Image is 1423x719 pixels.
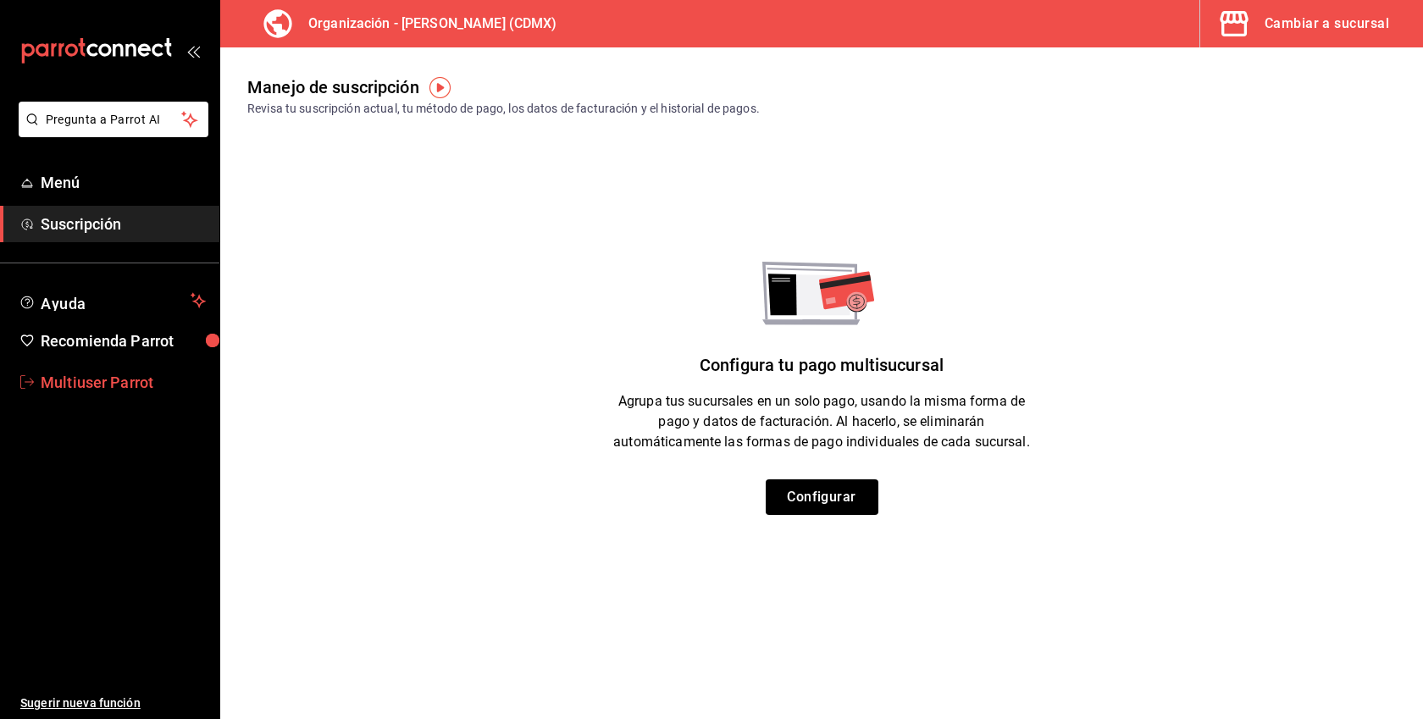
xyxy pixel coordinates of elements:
h3: Organización - [PERSON_NAME] (CDMX) [295,14,557,34]
div: Configura tu pago multisucursal [700,325,944,391]
a: Pregunta a Parrot AI [12,123,208,141]
button: Pregunta a Parrot AI [19,102,208,137]
span: Recomienda Parrot [41,329,206,352]
div: Cambiar a sucursal [1265,12,1389,36]
span: Suscripción [41,213,206,235]
img: Tooltip marker [429,77,451,98]
span: Pregunta a Parrot AI [46,111,182,129]
div: Agrupa tus sucursales en un solo pago, usando la misma forma de pago y datos de facturación. Al h... [610,391,1033,479]
span: Sugerir nueva función [20,694,206,712]
button: open_drawer_menu [186,44,200,58]
span: Menú [41,171,206,194]
div: Revisa tu suscripción actual, tu método de pago, los datos de facturación y el historial de pagos. [247,100,760,118]
span: Multiuser Parrot [41,371,206,394]
span: Ayuda [41,290,184,311]
div: Manejo de suscripción [247,75,419,100]
button: Configurar [766,479,878,515]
